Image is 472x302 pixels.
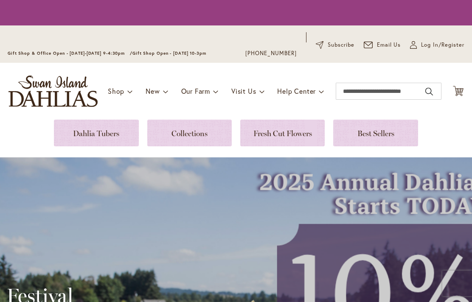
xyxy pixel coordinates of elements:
a: Subscribe [316,41,354,49]
button: Search [425,85,433,98]
span: Gift Shop & Office Open - [DATE]-[DATE] 9-4:30pm / [8,50,132,56]
span: New [146,87,160,95]
a: Log In/Register [410,41,464,49]
a: store logo [8,75,98,107]
span: Gift Shop Open - [DATE] 10-3pm [132,50,206,56]
span: Help Center [277,87,316,95]
span: Subscribe [328,41,354,49]
a: [PHONE_NUMBER] [245,49,297,58]
a: Email Us [364,41,401,49]
span: Our Farm [181,87,210,95]
span: Email Us [377,41,401,49]
span: Shop [108,87,124,95]
span: Log In/Register [421,41,464,49]
span: Visit Us [231,87,256,95]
